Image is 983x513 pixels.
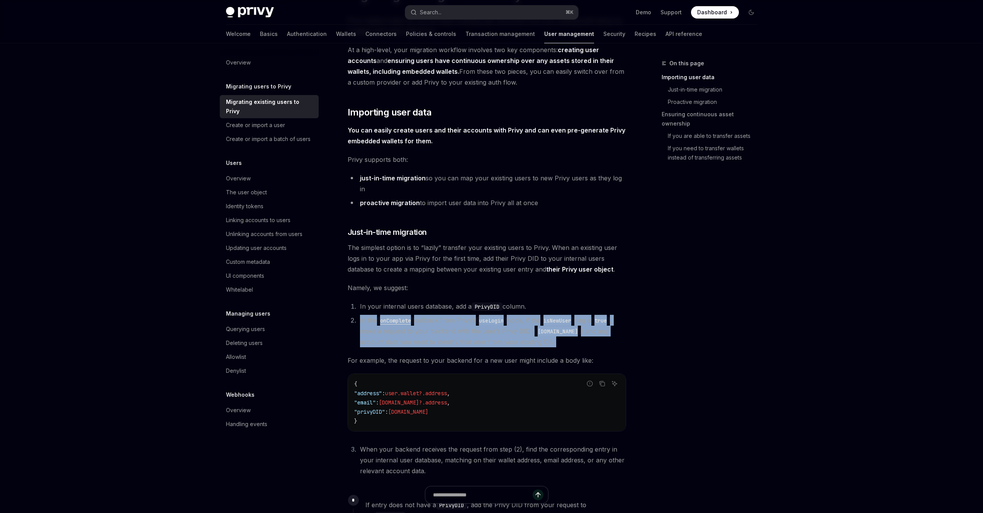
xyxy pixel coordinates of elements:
[220,417,319,431] a: Handling events
[287,25,327,43] a: Authentication
[226,216,290,225] div: Linking accounts to users
[348,242,626,275] span: The simplest option is to “lazily” transfer your existing users to Privy. When an existing user l...
[348,106,432,119] span: Importing user data
[662,71,764,83] a: Importing user data
[220,56,319,70] a: Overview
[220,336,319,350] a: Deleting users
[360,199,420,207] a: proactive migration
[635,25,656,43] a: Recipes
[365,25,397,43] a: Connectors
[662,83,764,96] a: Just-in-time migration
[226,352,246,362] div: Allowlist
[226,188,267,197] div: The user object
[220,350,319,364] a: Allowlist
[226,121,285,130] div: Create or import a user
[226,58,251,67] div: Overview
[348,197,626,208] li: to import user data into Privy all at once
[669,59,704,68] span: On this page
[697,8,727,16] span: Dashboard
[636,8,651,16] a: Demo
[377,316,414,325] code: onComplete
[226,97,314,116] div: Migrating existing users to Privy
[660,8,682,16] a: Support
[226,338,263,348] div: Deleting users
[354,418,357,425] span: }
[226,82,291,91] h5: Migrating users to Privy
[358,301,626,312] li: In your internal users database, add a column.
[226,257,270,267] div: Custom metadata
[226,243,287,253] div: Updating user accounts
[220,118,319,132] a: Create or import a user
[226,324,265,334] div: Querying users
[220,283,319,297] a: Whitelabel
[354,390,382,397] span: "address"
[226,7,274,18] img: dark logo
[385,408,388,415] span: :
[540,316,574,325] code: isNewUser
[609,379,620,389] button: Ask AI
[465,25,535,43] a: Transaction management
[220,172,319,185] a: Overview
[226,366,246,375] div: Denylist
[382,390,385,397] span: :
[662,130,764,142] a: If you are able to transfer assets
[220,199,319,213] a: Identity tokens
[385,390,447,397] span: user.wallet?.address
[220,269,319,283] a: UI components
[354,408,385,415] span: "privyDID"
[405,5,578,19] button: Open search
[220,213,319,227] a: Linking accounts to users
[603,25,625,43] a: Security
[433,486,533,503] input: Ask a question...
[220,185,319,199] a: The user object
[358,444,626,476] li: When your backend receives the request from step (2), find the corresponding entry in your intern...
[226,229,302,239] div: Unlinking accounts from users
[226,25,251,43] a: Welcome
[226,406,251,415] div: Overview
[348,355,626,366] span: For example, the request to your backend for a new user might include a body like:
[220,132,319,146] a: Create or import a batch of users
[348,173,626,194] li: so you can map your existing users to new Privy users as they log in
[360,174,426,182] a: just-in-time migration
[226,285,253,294] div: Whitelabel
[662,142,764,164] a: If you need to transfer wallets instead of transferring assets
[220,403,319,417] a: Overview
[226,420,267,429] div: Handling events
[226,390,255,399] h5: Webhooks
[220,95,319,118] a: Migrating existing users to Privy
[260,25,278,43] a: Basics
[358,315,626,347] li: In the callback from Privy’s hook, if the flag is , make a request to your backend with the user’...
[377,316,414,324] a: onComplete
[591,316,610,325] code: true
[533,489,543,500] button: Send message
[662,108,764,130] a: Ensuring continuous asset ownership
[546,265,613,273] a: their Privy user object
[226,134,311,144] div: Create or import a batch of users
[354,381,357,387] span: {
[376,399,379,406] span: :
[348,154,626,165] span: Privy supports both:
[406,25,456,43] a: Policies & controls
[662,96,764,108] a: Proactive migration
[348,126,625,145] strong: You can easily create users and their accounts with Privy and can even pre-generate Privy embedde...
[447,390,450,397] span: ,
[226,174,251,183] div: Overview
[544,25,594,43] a: User management
[420,8,441,17] div: Search...
[476,316,507,325] code: useLogin
[348,227,427,238] span: Just-in-time migration
[348,282,626,293] span: Namely, we suggest:
[565,9,574,15] span: ⌘ K
[388,408,428,415] span: [DOMAIN_NAME]
[220,255,319,269] a: Custom metadata
[585,379,595,389] button: Report incorrect code
[220,322,319,336] a: Querying users
[226,309,270,318] h5: Managing users
[535,327,581,336] code: [DOMAIN_NAME]
[354,399,376,406] span: "email"
[336,25,356,43] a: Wallets
[447,399,450,406] span: ,
[226,202,263,211] div: Identity tokens
[226,271,264,280] div: UI components
[220,227,319,241] a: Unlinking accounts from users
